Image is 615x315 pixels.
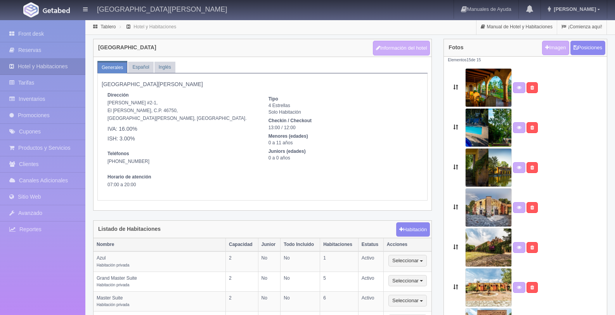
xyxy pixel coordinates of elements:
[97,303,129,307] small: Habitación privada
[542,41,569,55] a: Imagen
[476,19,557,35] a: Manual de Hotel y Habitaciones
[465,148,512,187] img: Arrastra para mover de posición
[98,226,161,232] h4: Listado de Habitaciones
[358,272,383,291] td: Activo
[226,251,258,272] td: 2
[269,140,418,146] dd: 0 a 11 años
[465,108,512,147] img: Arrastra para mover de posición
[258,238,281,251] th: Junior
[107,92,129,98] strong: Dirección
[281,272,320,291] td: No
[97,4,227,14] h4: [GEOGRAPHIC_DATA][PERSON_NAME]
[466,58,471,62] span: 15
[552,6,596,12] span: [PERSON_NAME]
[107,174,151,180] strong: Horario de atención
[269,155,418,161] dd: 0 a 0 años
[281,238,320,251] th: Todo Incluido
[154,62,175,73] a: Inglés
[97,263,129,267] small: Habitación privada
[465,68,512,107] img: Arrastra para mover de posición
[97,283,129,287] small: Habitación privada
[557,19,606,35] a: ¡Comienza aquí!
[269,148,418,155] dt: Juniors (edades)
[465,188,512,227] img: Arrastra para mover de posición
[388,295,427,306] button: Seleccionar
[128,62,153,73] a: Español
[258,292,281,312] td: No
[570,41,605,55] button: Posiciones
[97,62,127,73] a: Generales
[98,45,156,50] h4: [GEOGRAPHIC_DATA]
[94,251,226,272] td: Azul
[94,272,226,291] td: Grand Master Suite
[107,150,257,189] address: [PHONE_NUMBER] 07:00 a 20:00
[107,91,257,142] address: [PERSON_NAME] #2-1, El [PERSON_NAME], C.P. 46750, [GEOGRAPHIC_DATA][PERSON_NAME], [GEOGRAPHIC_DATA].
[107,136,257,142] h5: ISH: 3.00%
[358,238,383,251] th: Estatus
[448,58,481,62] small: Elementos de 15
[449,45,463,50] h4: Fotos
[281,251,320,272] td: No
[320,251,359,272] td: 1
[258,272,281,291] td: No
[396,222,430,237] button: Habitación
[465,228,512,267] img: Arrastra para mover de posición
[383,238,431,251] th: Acciones
[320,238,359,251] th: Habitaciones
[388,255,427,267] button: Seleccionar
[358,292,383,312] td: Activo
[269,118,418,124] dt: Checkin / Checkout
[269,102,418,116] dd: 4 Estrellas Solo Habitación
[320,272,359,291] td: 5
[269,96,418,102] dt: Tipo
[258,251,281,272] td: No
[133,24,176,29] a: Hotel y Habitaciones
[269,125,418,131] dd: 13:00 / 12:00
[226,238,258,251] th: Capacidad
[23,2,39,17] img: Getabed
[358,251,383,272] td: Activo
[43,7,70,13] img: Getabed
[102,81,423,87] h5: [GEOGRAPHIC_DATA][PERSON_NAME]
[107,126,257,132] h5: IVA: 16.00%
[94,238,226,251] th: Nombre
[269,133,418,140] dt: Menores (edades)
[94,292,226,312] td: Master Suite
[107,151,129,156] strong: Teléfonos
[373,41,430,55] button: Información del hotel
[388,275,427,287] button: Seleccionar
[100,24,116,29] a: Tablero
[320,292,359,312] td: 6
[226,272,258,291] td: 2
[281,292,320,312] td: No
[226,292,258,312] td: 2
[465,268,512,307] img: Arrastra para mover de posición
